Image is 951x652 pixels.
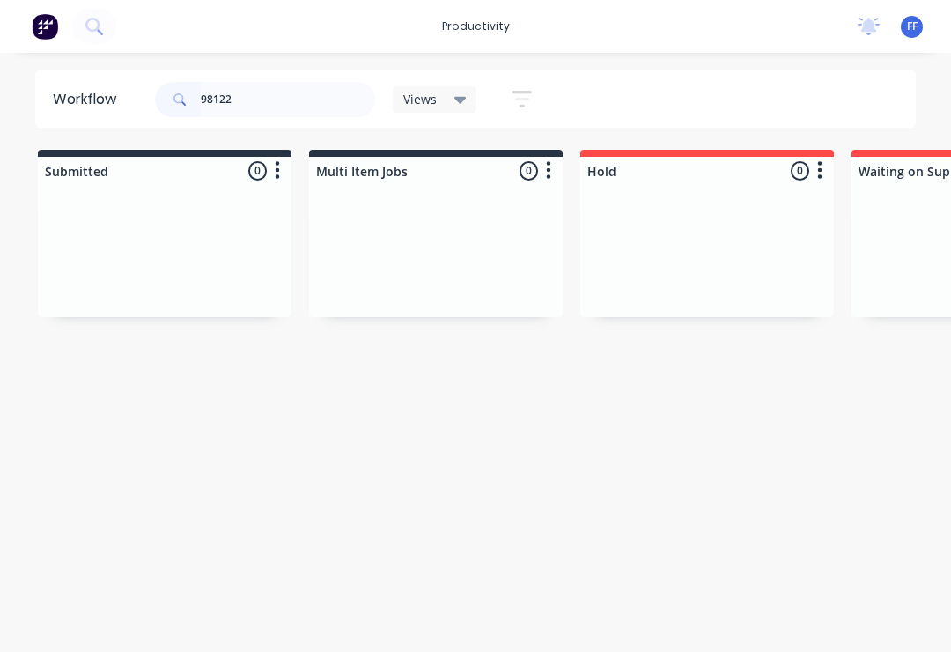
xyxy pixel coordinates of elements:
div: productivity [433,13,519,40]
span: Views [403,90,437,108]
img: Factory [32,13,58,40]
span: FF [907,19,918,34]
div: Workflow [53,89,125,110]
input: Search for orders... [201,82,375,117]
iframe: Intercom live chat [891,592,933,634]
